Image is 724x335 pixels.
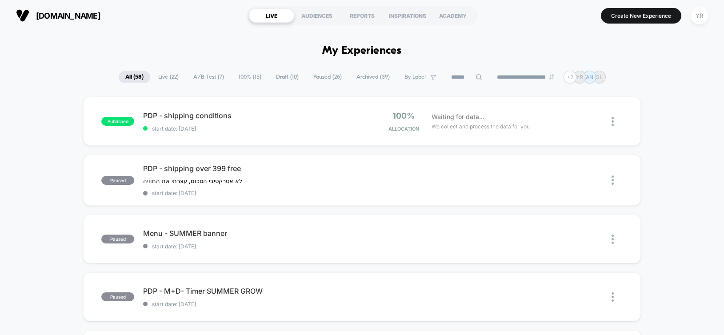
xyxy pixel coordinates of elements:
span: start date: [DATE] [143,243,361,250]
span: PDP - shipping conditions [143,111,361,120]
span: start date: [DATE] [143,301,361,307]
span: Waiting for data... [432,112,484,122]
div: ACADEMY [430,8,476,23]
span: PDP - M+D- Timer SUMMER GROW [143,287,361,295]
span: All ( 58 ) [119,71,150,83]
span: Menu - SUMMER banner [143,229,361,238]
span: By Label [404,74,426,80]
span: start date: [DATE] [143,190,361,196]
div: INSPIRATIONS [385,8,430,23]
span: לא אטרקטיבי הסכום, עצרתי את החוויה [143,177,244,184]
div: + 2 [564,71,576,84]
h1: My Experiences [322,44,402,57]
img: close [612,175,614,185]
span: start date: [DATE] [143,125,361,132]
span: paused [101,235,134,243]
span: We collect and process the data for you [432,122,530,131]
span: Paused ( 26 ) [307,71,348,83]
span: Allocation [388,126,419,132]
div: AUDIENCES [294,8,340,23]
p: YR [576,74,583,80]
span: published [101,117,134,126]
span: Archived ( 39 ) [350,71,396,83]
img: Visually logo [16,9,29,22]
span: Draft ( 10 ) [269,71,305,83]
img: close [612,117,614,126]
span: A/B Test ( 7 ) [187,71,231,83]
span: [DOMAIN_NAME] [36,11,100,20]
img: end [549,74,554,80]
div: YR [691,7,708,24]
img: close [612,235,614,244]
span: paused [101,176,134,185]
span: Live ( 22 ) [152,71,185,83]
button: [DOMAIN_NAME] [13,8,103,23]
p: AN [586,74,593,80]
span: 100% ( 15 ) [232,71,268,83]
div: LIVE [249,8,294,23]
span: PDP - shipping over 399 free [143,164,361,173]
span: paused [101,292,134,301]
button: Create New Experience [601,8,681,24]
button: YR [688,7,711,25]
span: 100% [392,111,415,120]
div: REPORTS [340,8,385,23]
p: SL [596,74,603,80]
img: close [612,292,614,302]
